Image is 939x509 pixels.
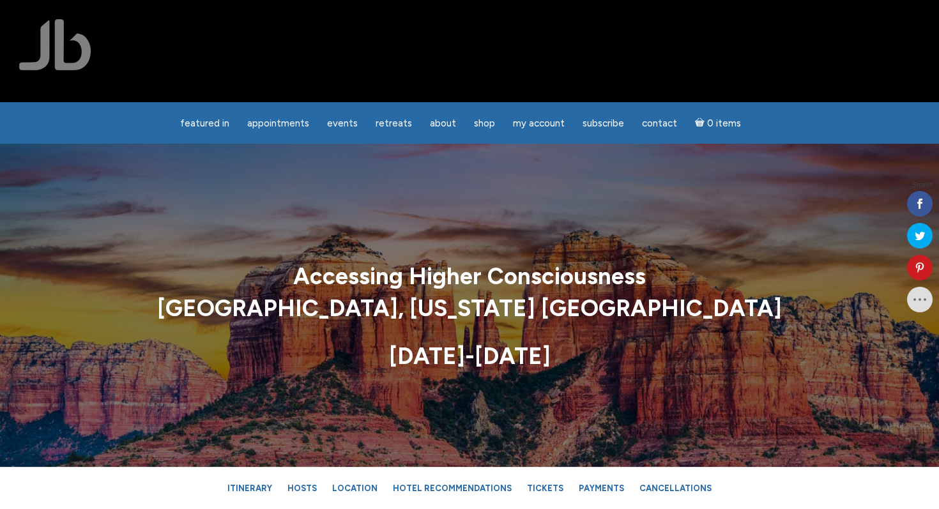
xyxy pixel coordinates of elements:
a: Retreats [368,111,420,136]
a: Events [319,111,365,136]
img: Jamie Butler. The Everyday Medium [19,19,91,70]
a: Subscribe [575,111,632,136]
strong: Accessing Higher Consciousness [293,262,646,290]
a: Appointments [240,111,317,136]
span: About [430,118,456,129]
i: Cart [695,118,707,129]
a: Itinerary [221,477,279,499]
span: Contact [642,118,677,129]
span: Subscribe [583,118,624,129]
a: Tickets [521,477,570,499]
a: Contact [634,111,685,136]
span: My Account [513,118,565,129]
a: featured in [172,111,237,136]
span: Shop [474,118,495,129]
a: About [422,111,464,136]
a: Location [326,477,384,499]
strong: [DATE]-[DATE] [389,342,551,370]
a: Shop [466,111,503,136]
a: Hotel Recommendations [386,477,518,499]
a: Cancellations [633,477,718,499]
a: My Account [505,111,572,136]
a: Payments [572,477,630,499]
span: Events [327,118,358,129]
span: featured in [180,118,229,129]
span: Appointments [247,118,309,129]
a: Hosts [281,477,323,499]
span: Shares [912,182,933,188]
span: Retreats [376,118,412,129]
span: 0 items [707,119,741,128]
a: Cart0 items [687,110,749,136]
strong: [GEOGRAPHIC_DATA], [US_STATE] [GEOGRAPHIC_DATA] [157,295,782,323]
